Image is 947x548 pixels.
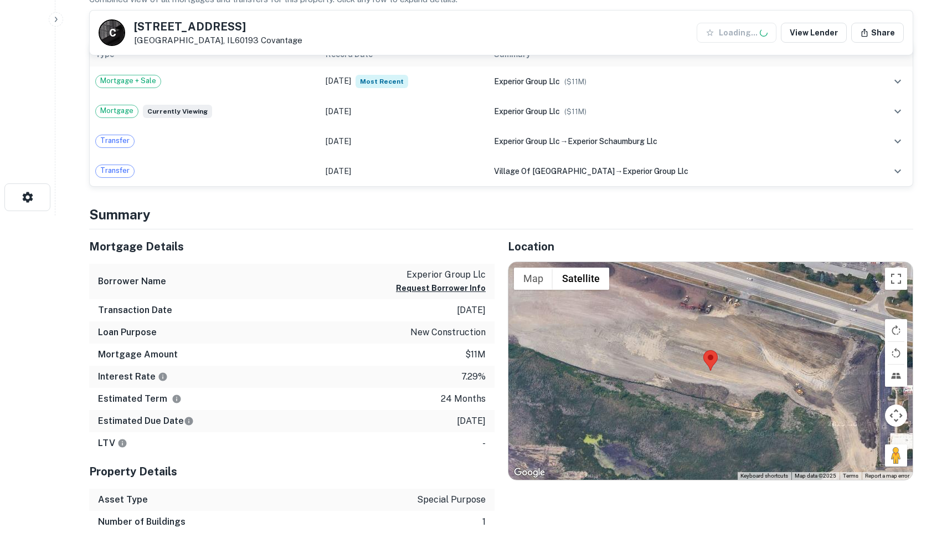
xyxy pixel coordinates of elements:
[98,370,168,383] h6: Interest Rate
[494,165,853,177] div: →
[143,105,212,118] span: Currently viewing
[98,326,157,339] h6: Loan Purpose
[441,392,486,406] p: 24 months
[457,304,486,317] p: [DATE]
[396,268,486,281] p: experior group llc
[740,472,788,480] button: Keyboard shortcuts
[98,348,178,361] h6: Mortgage Amount
[564,78,586,86] span: ($ 11M )
[885,268,907,290] button: Toggle fullscreen view
[320,156,488,186] td: [DATE]
[457,414,486,428] p: [DATE]
[320,96,488,126] td: [DATE]
[89,204,913,224] h4: Summary
[89,463,495,480] h5: Property Details
[494,77,560,86] span: experior group llc
[885,342,907,364] button: Rotate map counterclockwise
[622,167,688,176] span: experior group llc
[888,132,907,151] button: expand row
[96,105,138,116] span: Mortgage
[888,162,907,181] button: expand row
[511,465,548,480] a: Open this area in Google Maps (opens a new window)
[888,102,907,121] button: expand row
[482,437,486,450] p: -
[96,135,134,146] span: Transfer
[885,365,907,387] button: Tilt map
[89,238,495,255] h5: Mortgage Details
[320,66,488,96] td: [DATE]
[781,23,847,43] a: View Lender
[98,392,182,406] h6: Estimated Term
[465,348,486,361] p: $11m
[109,25,115,40] p: C
[885,404,907,427] button: Map camera controls
[98,275,166,288] h6: Borrower Name
[494,135,853,147] div: →
[184,416,194,426] svg: Estimate is based on a standard schedule for this type of loan.
[134,35,302,45] p: [GEOGRAPHIC_DATA], IL60193
[568,137,657,146] span: experior schaumburg llc
[134,21,302,32] h5: [STREET_ADDRESS]
[843,473,858,479] a: Terms (opens in new tab)
[514,268,553,290] button: Show street map
[417,493,486,506] p: special purpose
[320,126,488,156] td: [DATE]
[98,515,186,529] h6: Number of Buildings
[865,473,909,479] a: Report a map error
[494,137,560,146] span: experior group llc
[99,19,125,46] a: C
[410,326,486,339] p: new construction
[98,304,172,317] h6: Transaction Date
[98,493,148,506] h6: Asset Type
[461,370,486,383] p: 7.29%
[494,167,615,176] span: village of [GEOGRAPHIC_DATA]
[172,394,182,404] svg: Term is based on a standard schedule for this type of loan.
[511,465,548,480] img: Google
[553,268,609,290] button: Show satellite imagery
[96,165,134,176] span: Transfer
[482,515,486,529] p: 1
[98,414,194,428] h6: Estimated Due Date
[795,473,836,479] span: Map data ©2025
[96,75,161,86] span: Mortgage + Sale
[261,35,302,45] a: Covantage
[494,107,560,116] span: experior group llc
[158,372,168,382] svg: The interest rates displayed on the website are for informational purposes only and may be report...
[117,438,127,448] svg: LTVs displayed on the website are for informational purposes only and may be reported incorrectly...
[508,238,913,255] h5: Location
[888,72,907,91] button: expand row
[356,75,408,88] span: Most Recent
[885,444,907,467] button: Drag Pegman onto the map to open Street View
[885,319,907,341] button: Rotate map clockwise
[892,459,947,513] iframe: Chat Widget
[98,437,127,450] h6: LTV
[396,281,486,295] button: Request Borrower Info
[564,107,586,116] span: ($ 11M )
[851,23,904,43] button: Share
